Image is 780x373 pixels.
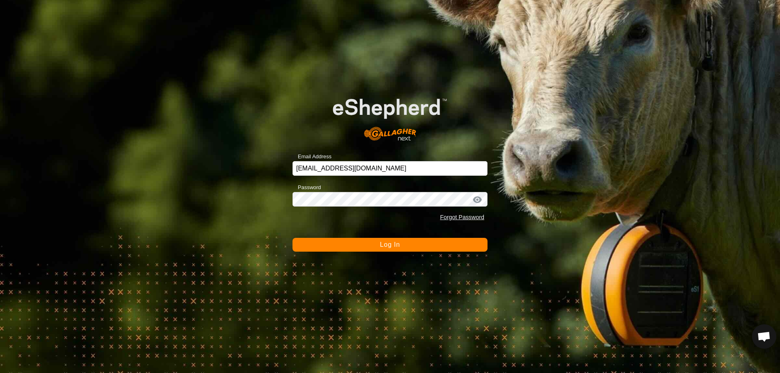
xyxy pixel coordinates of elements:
a: Forgot Password [440,214,484,220]
button: Log In [292,238,487,252]
label: Email Address [292,153,331,161]
span: Log In [380,241,400,248]
a: Open chat [752,324,776,349]
input: Email Address [292,161,487,176]
img: E-shepherd Logo [312,82,468,149]
label: Password [292,183,321,192]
